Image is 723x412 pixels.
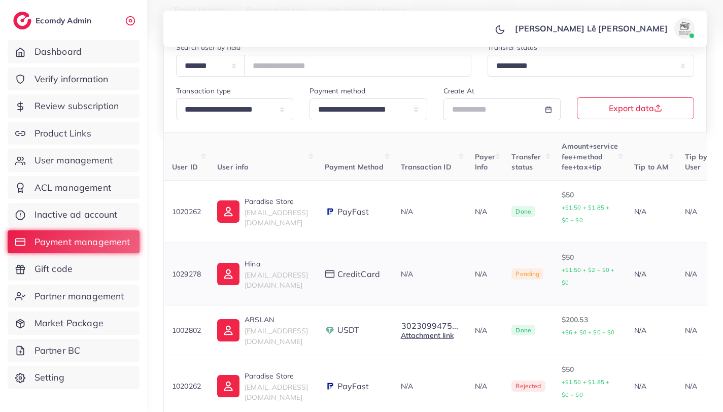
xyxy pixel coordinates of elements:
[245,258,308,270] p: Hina
[217,263,239,285] img: ic-user-info.36bf1079.svg
[217,319,239,341] img: ic-user-info.36bf1079.svg
[325,162,384,171] span: Payment Method
[35,99,119,113] span: Review subscription
[245,314,308,326] p: ARSLAN
[217,375,239,397] img: ic-user-info.36bf1079.svg
[634,162,668,171] span: Tip to AM
[172,205,201,218] p: 1020262
[562,329,615,336] small: +$6 + $0 + $0 + $0
[8,40,140,63] a: Dashboard
[511,325,535,336] span: Done
[401,382,413,391] span: N/A
[325,207,335,217] img: payment
[401,331,454,340] a: Attachment link
[8,203,140,226] a: Inactive ad account
[337,268,381,280] span: creditCard
[562,363,618,401] p: $50
[562,266,615,286] small: +$1.50 + $2 + $0 + $0
[245,270,308,290] span: [EMAIL_ADDRESS][DOMAIN_NAME]
[509,18,699,39] a: [PERSON_NAME] Lê [PERSON_NAME]avatar
[245,195,308,208] p: Paradise Store
[511,152,541,171] span: Transfer status
[337,206,369,218] span: PayFast
[401,162,452,171] span: Transaction ID
[562,251,618,289] p: $50
[35,290,124,303] span: Partner management
[245,208,308,227] span: [EMAIL_ADDRESS][DOMAIN_NAME]
[172,380,201,392] p: 1020262
[172,162,198,171] span: User ID
[8,339,140,362] a: Partner BC
[309,86,365,96] label: Payment method
[172,268,201,280] p: 1029278
[515,22,668,35] p: [PERSON_NAME] Lê [PERSON_NAME]
[35,73,109,86] span: Verify information
[8,176,140,199] a: ACL management
[8,149,140,172] a: User management
[245,383,308,402] span: [EMAIL_ADDRESS][DOMAIN_NAME]
[475,205,496,218] p: N/A
[443,86,474,96] label: Create At
[8,366,140,389] a: Setting
[401,207,413,216] span: N/A
[634,205,669,218] p: N/A
[35,344,81,357] span: Partner BC
[35,235,130,249] span: Payment management
[475,324,496,336] p: N/A
[511,268,543,280] span: Pending
[685,324,719,336] p: N/A
[634,268,669,280] p: N/A
[562,189,618,226] p: $50
[685,380,719,392] p: N/A
[562,142,618,171] span: Amount+service fee+method fee+tax+tip
[13,12,31,29] img: logo
[475,152,496,171] span: Payer Info
[217,162,248,171] span: User info
[337,381,369,392] span: PayFast
[35,317,104,330] span: Market Package
[8,67,140,91] a: Verify information
[634,380,669,392] p: N/A
[401,269,413,279] span: N/A
[245,326,308,346] span: [EMAIL_ADDRESS][DOMAIN_NAME]
[475,268,496,280] p: N/A
[325,325,335,335] img: payment
[609,104,662,112] span: Export data
[634,324,669,336] p: N/A
[562,379,610,398] small: +$1.50 + $1.85 + $0 + $0
[35,262,73,276] span: Gift code
[172,324,201,336] p: 1002802
[674,18,695,39] img: avatar
[8,257,140,281] a: Gift code
[401,321,459,330] button: 3023099475...
[337,324,360,336] span: USDT
[36,16,94,25] h2: Ecomdy Admin
[511,206,535,217] span: Done
[685,205,719,218] p: N/A
[577,97,694,119] button: Export data
[35,154,113,167] span: User management
[8,230,140,254] a: Payment management
[35,208,118,221] span: Inactive ad account
[8,122,140,145] a: Product Links
[35,127,91,140] span: Product Links
[8,285,140,308] a: Partner management
[35,181,111,194] span: ACL management
[8,94,140,118] a: Review subscription
[511,381,545,392] span: Rejected
[475,380,496,392] p: N/A
[685,268,719,280] p: N/A
[562,204,610,224] small: +$1.50 + $1.85 + $0 + $0
[325,381,335,391] img: payment
[325,270,335,279] img: payment
[217,200,239,223] img: ic-user-info.36bf1079.svg
[13,12,94,29] a: logoEcomdy Admin
[176,86,231,96] label: Transaction type
[685,152,707,171] span: Tip by User
[8,312,140,335] a: Market Package
[35,371,64,384] span: Setting
[35,45,82,58] span: Dashboard
[562,314,618,338] p: $200.53
[245,370,308,382] p: Paradise Store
